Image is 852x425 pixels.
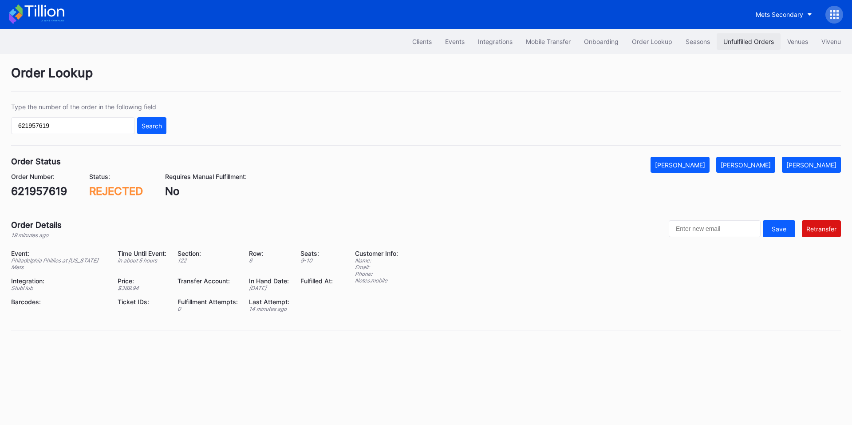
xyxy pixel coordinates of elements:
[165,173,247,180] div: Requires Manual Fulfillment:
[772,225,786,233] div: Save
[118,250,166,257] div: Time Until Event:
[815,33,848,50] button: Vivenu
[137,117,166,134] button: Search
[177,257,238,264] div: 122
[723,38,774,45] div: Unfulfilled Orders
[782,157,841,173] button: [PERSON_NAME]
[249,250,289,257] div: Row:
[118,298,166,306] div: Ticket IDs:
[355,270,398,277] div: Phone:
[717,33,781,50] button: Unfulfilled Orders
[249,285,289,291] div: [DATE]
[781,33,815,50] button: Venues
[11,250,106,257] div: Event:
[756,11,803,18] div: Mets Secondary
[445,38,465,45] div: Events
[471,33,519,50] button: Integrations
[686,38,710,45] div: Seasons
[478,38,513,45] div: Integrations
[11,277,106,285] div: Integration:
[11,103,166,111] div: Type the number of the order in the following field
[11,173,67,180] div: Order Number:
[11,232,62,238] div: 19 minutes ago
[412,38,432,45] div: Clients
[118,277,166,285] div: Price:
[355,257,398,264] div: Name:
[526,38,571,45] div: Mobile Transfer
[821,38,841,45] div: Vivenu
[577,33,625,50] button: Onboarding
[763,220,795,237] button: Save
[249,298,289,306] div: Last Attempt:
[177,250,238,257] div: Section:
[118,257,166,264] div: in about 5 hours
[249,257,289,264] div: 6
[177,298,238,306] div: Fulfillment Attempts:
[655,161,705,169] div: [PERSON_NAME]
[355,264,398,270] div: Email:
[651,157,710,173] button: [PERSON_NAME]
[89,173,143,180] div: Status:
[11,185,67,198] div: 621957619
[406,33,438,50] button: Clients
[716,157,775,173] button: [PERSON_NAME]
[177,277,238,285] div: Transfer Account:
[625,33,679,50] button: Order Lookup
[584,38,619,45] div: Onboarding
[11,65,841,92] div: Order Lookup
[786,161,836,169] div: [PERSON_NAME]
[11,117,135,134] input: GT59662
[89,185,143,198] div: REJECTED
[11,257,106,270] div: Philadelphia Phillies at [US_STATE] Mets
[11,220,62,230] div: Order Details
[142,122,162,130] div: Search
[802,220,841,237] button: Retransfer
[679,33,717,50] button: Seasons
[749,6,819,23] button: Mets Secondary
[721,161,771,169] div: [PERSON_NAME]
[300,257,333,264] div: 9 - 10
[300,250,333,257] div: Seats:
[177,306,238,312] div: 0
[519,33,577,50] button: Mobile Transfer
[632,38,672,45] div: Order Lookup
[787,38,808,45] div: Venues
[806,225,836,233] div: Retransfer
[249,277,289,285] div: In Hand Date:
[118,285,166,291] div: $ 389.94
[165,185,247,198] div: No
[11,285,106,291] div: StubHub
[669,220,761,237] input: Enter new email
[249,306,289,312] div: 14 minutes ago
[355,277,398,284] div: Notes: mobile
[355,250,398,257] div: Customer Info:
[438,33,471,50] button: Events
[11,157,61,166] div: Order Status
[11,298,106,306] div: Barcodes:
[300,277,333,285] div: Fulfilled At:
